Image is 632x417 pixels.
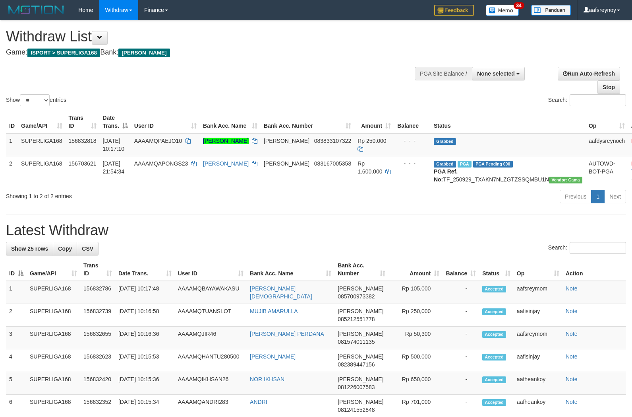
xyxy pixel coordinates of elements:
[338,308,383,314] span: [PERSON_NAME]
[477,70,515,77] span: None selected
[18,133,66,156] td: SUPERLIGA168
[586,111,628,133] th: Op: activate to sort column ascending
[6,349,27,372] td: 4
[6,327,27,349] td: 3
[334,258,388,281] th: Bank Acc. Number: activate to sort column ascending
[514,372,562,395] td: aafheankoy
[27,258,80,281] th: Game/API: activate to sort column ascending
[570,94,626,106] input: Search:
[482,331,506,338] span: Accepted
[203,138,249,144] a: [PERSON_NAME]
[388,372,443,395] td: Rp 650,000
[175,327,247,349] td: AAAAMQJIR46
[80,304,115,327] td: 156832739
[397,160,427,168] div: - - -
[338,361,375,368] span: Copy 082389447156 to clipboard
[175,304,247,327] td: AAAAMQTUANSLOT
[6,133,18,156] td: 1
[27,327,80,349] td: SUPERLIGA168
[591,190,605,203] a: 1
[27,281,80,304] td: SUPERLIGA168
[443,372,479,395] td: -
[27,49,100,57] span: ISPORT > SUPERLIGA168
[80,349,115,372] td: 156832623
[250,353,296,360] a: [PERSON_NAME]
[6,189,257,200] div: Showing 1 to 2 of 2 entries
[80,258,115,281] th: Trans ID: activate to sort column ascending
[80,281,115,304] td: 156832786
[443,304,479,327] td: -
[6,49,414,57] h4: Game: Bank:
[103,160,125,175] span: [DATE] 21:54:34
[558,67,620,80] a: Run Auto-Refresh
[6,4,66,16] img: MOTION_logo.png
[338,376,383,382] span: [PERSON_NAME]
[6,372,27,395] td: 5
[115,281,175,304] td: [DATE] 10:17:48
[443,281,479,304] td: -
[250,376,284,382] a: NOR IKHSAN
[66,111,100,133] th: Trans ID: activate to sort column ascending
[314,138,351,144] span: Copy 083833107322 to clipboard
[434,161,456,168] span: Grabbed
[200,111,261,133] th: Bank Acc. Name: activate to sort column ascending
[203,160,249,167] a: [PERSON_NAME]
[354,111,394,133] th: Amount: activate to sort column ascending
[115,349,175,372] td: [DATE] 10:15:53
[562,258,626,281] th: Action
[6,258,27,281] th: ID: activate to sort column descending
[566,308,578,314] a: Note
[458,161,472,168] span: Marked by aafchhiseyha
[549,177,582,183] span: Vendor URL: https://trx31.1velocity.biz
[18,111,66,133] th: Game/API: activate to sort column ascending
[261,111,354,133] th: Bank Acc. Number: activate to sort column ascending
[514,349,562,372] td: aafisinjay
[431,111,586,133] th: Status
[434,138,456,145] span: Grabbed
[6,94,66,106] label: Show entries
[482,308,506,315] span: Accepted
[514,2,524,9] span: 34
[82,246,93,252] span: CSV
[388,327,443,349] td: Rp 50,300
[443,258,479,281] th: Balance: activate to sort column ascending
[482,399,506,406] span: Accepted
[548,94,626,106] label: Search:
[586,133,628,156] td: aafdysreynoch
[394,111,431,133] th: Balance
[570,242,626,254] input: Search:
[434,168,458,183] b: PGA Ref. No:
[434,5,474,16] img: Feedback.jpg
[175,258,247,281] th: User ID: activate to sort column ascending
[80,327,115,349] td: 156832655
[338,316,375,322] span: Copy 085212551778 to clipboard
[69,138,97,144] span: 156832818
[479,258,514,281] th: Status: activate to sort column ascending
[53,242,77,255] a: Copy
[566,353,578,360] a: Note
[338,353,383,360] span: [PERSON_NAME]
[247,258,334,281] th: Bank Acc. Name: activate to sort column ascending
[175,281,247,304] td: AAAAMQBAYAWAKASU
[6,242,53,255] a: Show 25 rows
[388,349,443,372] td: Rp 500,000
[514,327,562,349] td: aafsreymom
[338,293,375,300] span: Copy 085700973382 to clipboard
[443,327,479,349] td: -
[604,190,626,203] a: Next
[80,372,115,395] td: 156832420
[250,399,267,405] a: ANDRI
[514,258,562,281] th: Op: activate to sort column ascending
[115,372,175,395] td: [DATE] 10:15:36
[134,160,188,167] span: AAAAMQAPONGS23
[77,242,99,255] a: CSV
[482,286,506,292] span: Accepted
[548,242,626,254] label: Search:
[566,285,578,292] a: Note
[358,160,382,175] span: Rp 1.600.000
[338,285,383,292] span: [PERSON_NAME]
[397,137,427,145] div: - - -
[388,258,443,281] th: Amount: activate to sort column ascending
[514,304,562,327] td: aafisinjay
[388,304,443,327] td: Rp 250,000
